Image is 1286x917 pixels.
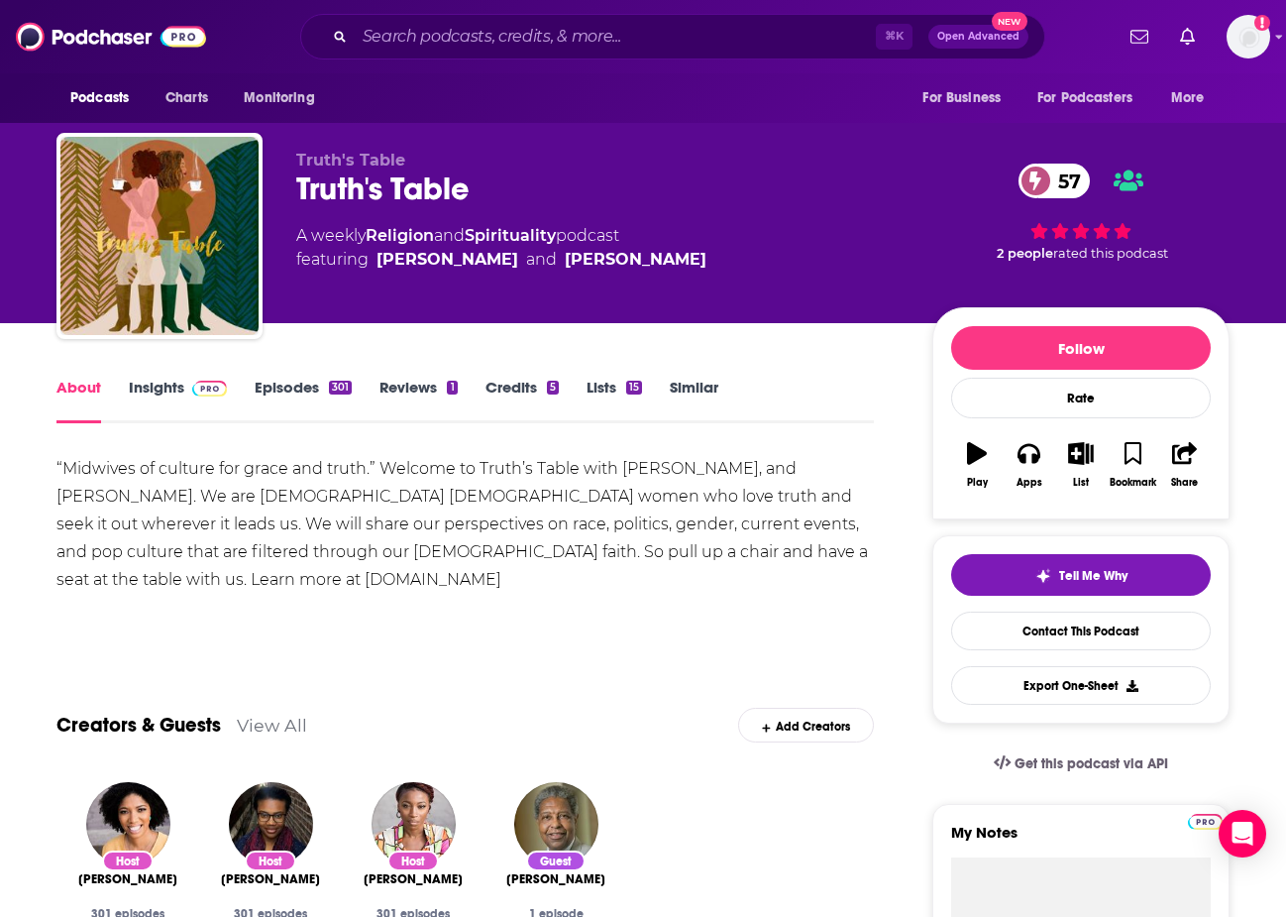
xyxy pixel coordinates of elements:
[447,381,457,395] div: 1
[506,871,605,887] a: William A. Darity
[1188,811,1223,830] a: Pro website
[909,79,1025,117] button: open menu
[230,79,340,117] button: open menu
[296,224,706,272] div: A weekly podcast
[1024,79,1161,117] button: open menu
[1227,15,1270,58] span: Logged in as shcarlos
[626,381,642,395] div: 15
[56,378,101,423] a: About
[928,25,1028,49] button: Open AdvancedNew
[244,84,314,112] span: Monitoring
[997,246,1053,261] span: 2 people
[329,381,352,395] div: 301
[364,871,463,887] a: Ekemini Uwan
[506,871,605,887] span: [PERSON_NAME]
[78,871,177,887] span: [PERSON_NAME]
[1172,20,1203,54] a: Show notifications dropdown
[526,248,557,272] span: and
[245,851,296,871] div: Host
[372,782,456,866] img: Ekemini Uwan
[922,84,1001,112] span: For Business
[1110,477,1156,489] div: Bookmark
[1159,429,1211,501] button: Share
[192,381,227,397] img: Podchaser Pro
[526,851,586,871] div: Guest
[951,326,1211,370] button: Follow
[1055,429,1107,501] button: List
[376,248,518,272] a: Michelle Higgins
[738,708,874,743] div: Add Creators
[951,554,1211,596] button: tell me why sparkleTell Me Why
[153,79,220,117] a: Charts
[366,226,434,245] a: Religion
[587,378,642,423] a: Lists15
[129,378,227,423] a: InsightsPodchaser Pro
[1171,84,1205,112] span: More
[967,477,988,489] div: Play
[1073,477,1089,489] div: List
[70,84,129,112] span: Podcasts
[670,378,718,423] a: Similar
[221,871,320,887] span: [PERSON_NAME]
[16,18,206,56] img: Podchaser - Follow, Share and Rate Podcasts
[465,226,556,245] a: Spirituality
[485,378,559,423] a: Credits5
[364,871,463,887] span: [PERSON_NAME]
[56,79,155,117] button: open menu
[992,12,1027,31] span: New
[387,851,439,871] div: Host
[1053,246,1168,261] span: rated this podcast
[237,715,307,736] a: View All
[1038,164,1091,198] span: 57
[1188,814,1223,830] img: Podchaser Pro
[951,823,1211,858] label: My Notes
[514,782,598,866] img: William A. Darity
[978,740,1184,788] a: Get this podcast via API
[951,429,1003,501] button: Play
[1219,810,1266,858] div: Open Intercom Messenger
[1157,79,1230,117] button: open menu
[255,378,352,423] a: Episodes301
[1003,429,1054,501] button: Apps
[1123,20,1156,54] a: Show notifications dropdown
[221,871,320,887] a: Michelle Higgins
[56,455,874,594] div: “Midwives of culture for grace and truth.” Welcome to Truth’s Table with [PERSON_NAME], and [PERS...
[1171,477,1198,489] div: Share
[300,14,1045,59] div: Search podcasts, credits, & more...
[1107,429,1158,501] button: Bookmark
[951,378,1211,418] div: Rate
[565,248,706,272] a: Christina Edmondson
[1015,755,1168,772] span: Get this podcast via API
[937,32,1019,42] span: Open Advanced
[1227,15,1270,58] button: Show profile menu
[56,713,221,738] a: Creators & Guests
[932,151,1230,274] div: 57 2 peoplerated this podcast
[296,151,405,170] span: Truth's Table
[1018,164,1091,198] a: 57
[547,381,559,395] div: 5
[60,137,259,335] img: Truth's Table
[355,21,876,53] input: Search podcasts, credits, & more...
[1017,477,1042,489] div: Apps
[1059,568,1127,584] span: Tell Me Why
[1037,84,1132,112] span: For Podcasters
[1035,568,1051,584] img: tell me why sparkle
[951,666,1211,705] button: Export One-Sheet
[229,782,313,866] img: Michelle Higgins
[296,248,706,272] span: featuring
[78,871,177,887] a: Christina Edmondson
[102,851,154,871] div: Host
[1227,15,1270,58] img: User Profile
[1254,15,1270,31] svg: Add a profile image
[165,84,208,112] span: Charts
[86,782,170,866] img: Christina Edmondson
[379,378,457,423] a: Reviews1
[876,24,912,50] span: ⌘ K
[434,226,465,245] span: and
